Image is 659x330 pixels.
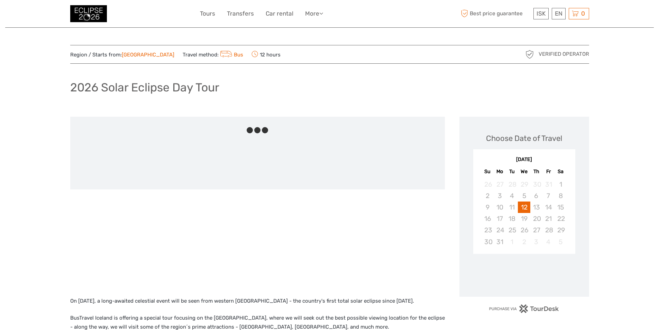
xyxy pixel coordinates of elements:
[506,179,518,190] div: Not available Tuesday, July 28th, 2026
[482,224,494,236] div: Not available Sunday, August 23rd, 2026
[482,202,494,213] div: Not available Sunday, August 9th, 2026
[537,10,546,17] span: ISK
[555,224,567,236] div: Not available Saturday, August 29th, 2026
[524,49,535,60] img: verified_operator_grey_128.png
[506,224,518,236] div: Not available Tuesday, August 25th, 2026
[518,202,530,213] div: Choose Wednesday, August 12th, 2026
[518,224,530,236] div: Not available Wednesday, August 26th, 2026
[494,167,506,176] div: Mo
[482,236,494,248] div: Not available Sunday, August 30th, 2026
[518,190,530,202] div: Not available Wednesday, August 5th, 2026
[539,51,589,58] span: Verified Operator
[542,236,555,248] div: Not available Friday, September 4th, 2026
[530,190,542,202] div: Not available Thursday, August 6th, 2026
[70,297,445,306] p: On [DATE], a long-awaited celestial event will be seen from western [GEOGRAPHIC_DATA] - the count...
[530,202,542,213] div: Not available Thursday, August 13th, 2026
[542,179,555,190] div: Not available Friday, July 31st, 2026
[542,213,555,224] div: Not available Friday, August 21st, 2026
[482,213,494,224] div: Not available Sunday, August 16th, 2026
[555,202,567,213] div: Not available Saturday, August 15th, 2026
[542,202,555,213] div: Not available Friday, August 14th, 2026
[219,52,244,58] a: Bus
[473,156,575,163] div: [DATE]
[552,8,566,19] div: EN
[542,224,555,236] div: Not available Friday, August 28th, 2026
[489,304,559,313] img: PurchaseViaTourDesk.png
[70,5,107,22] img: 3312-44506bfc-dc02-416d-ac4c-c65cb0cf8db4_logo_small.jpg
[459,8,532,19] span: Best price guarantee
[494,202,506,213] div: Not available Monday, August 10th, 2026
[506,190,518,202] div: Not available Tuesday, August 4th, 2026
[555,190,567,202] div: Not available Saturday, August 8th, 2026
[200,9,215,19] a: Tours
[494,224,506,236] div: Not available Monday, August 24th, 2026
[555,213,567,224] div: Not available Saturday, August 22nd, 2026
[494,213,506,224] div: Not available Monday, August 17th, 2026
[122,52,174,58] a: [GEOGRAPHIC_DATA]
[506,213,518,224] div: Not available Tuesday, August 18th, 2026
[251,50,281,59] span: 12 hours
[475,179,573,248] div: month 2026-08
[506,236,518,248] div: Not available Tuesday, September 1st, 2026
[494,236,506,248] div: Not available Monday, August 31st, 2026
[494,190,506,202] div: Not available Monday, August 3rd, 2026
[506,167,518,176] div: Tu
[482,179,494,190] div: Not available Sunday, July 26th, 2026
[70,80,219,95] h1: 2026 Solar Eclipse Day Tour
[518,179,530,190] div: Not available Wednesday, July 29th, 2026
[522,272,527,276] div: Loading...
[183,50,244,59] span: Travel method:
[555,236,567,248] div: Not available Saturday, September 5th, 2026
[530,236,542,248] div: Not available Thursday, September 3rd, 2026
[70,51,174,59] span: Region / Starts from:
[542,167,555,176] div: Fr
[518,236,530,248] div: Not available Wednesday, September 2nd, 2026
[227,9,254,19] a: Transfers
[580,10,586,17] span: 0
[518,213,530,224] div: Not available Wednesday, August 19th, 2026
[530,224,542,236] div: Not available Thursday, August 27th, 2026
[486,133,562,144] div: Choose Date of Travel
[506,202,518,213] div: Not available Tuesday, August 11th, 2026
[542,190,555,202] div: Not available Friday, August 7th, 2026
[494,179,506,190] div: Not available Monday, July 27th, 2026
[482,167,494,176] div: Su
[530,213,542,224] div: Not available Thursday, August 20th, 2026
[518,167,530,176] div: We
[530,167,542,176] div: Th
[530,179,542,190] div: Not available Thursday, July 30th, 2026
[555,167,567,176] div: Sa
[482,190,494,202] div: Not available Sunday, August 2nd, 2026
[555,179,567,190] div: Not available Saturday, August 1st, 2026
[305,9,323,19] a: More
[266,9,293,19] a: Car rental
